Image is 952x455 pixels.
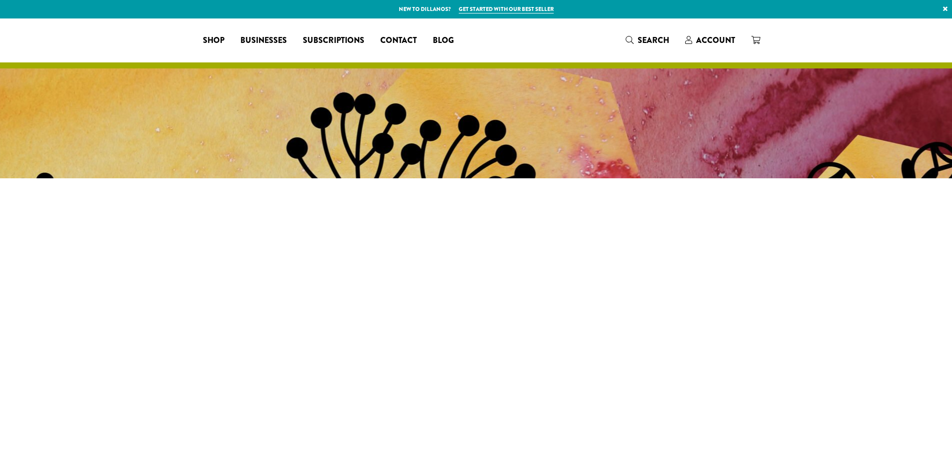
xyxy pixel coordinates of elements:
span: Shop [203,34,224,47]
span: Contact [380,34,417,47]
a: Search [618,32,677,48]
span: Subscriptions [303,34,364,47]
span: Businesses [240,34,287,47]
a: Get started with our best seller [459,5,554,13]
a: Shop [195,32,232,48]
span: Search [638,34,669,46]
span: Blog [433,34,454,47]
span: Account [696,34,735,46]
